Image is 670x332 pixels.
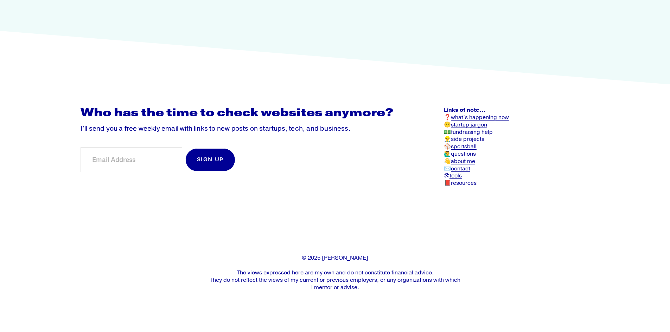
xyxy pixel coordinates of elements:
a: tools [449,172,462,180]
a: resources [451,180,477,187]
h2: Who has the time to check websites anymore? [81,106,419,119]
strong: Links of note… ❓ [444,106,486,121]
p: © 2025 [PERSON_NAME] The views expressed here are my own and do not constitute financial advice. ... [209,254,461,291]
input: Email Address [81,147,182,172]
p: I’ll send you a free weekly email with links to new posts on startups, tech, and business. [81,124,419,133]
button: Sign Up [185,148,235,171]
a: what’s happening now [451,114,509,121]
a: startup jargon [451,121,487,129]
span: Sign Up [197,156,224,163]
a: questions [451,150,476,158]
a: fundraising help [451,129,493,136]
a: about me [451,158,475,165]
a: sportsball [451,143,477,150]
a: side projects [451,136,484,143]
p: 😶 💵 👷‍♂️ ⚾️ 🙋‍♂️ 👋 ✉️ 🛠 📕 [444,106,568,187]
a: contact [451,165,470,172]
